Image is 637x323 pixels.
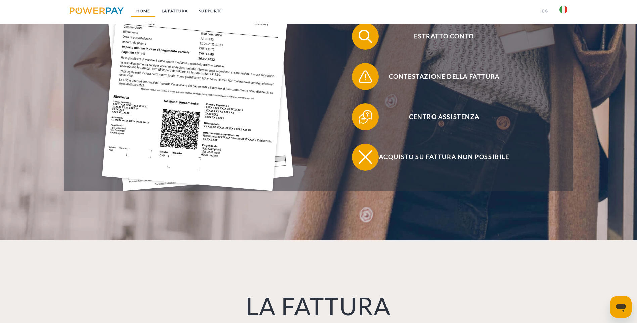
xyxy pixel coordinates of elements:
img: qb_help.svg [357,108,374,125]
img: it [559,6,567,14]
img: qb_warning.svg [357,68,374,85]
button: Centro assistenza [352,103,527,130]
img: qb_close.svg [357,149,374,166]
span: Centro assistenza [362,103,526,130]
button: Estratto conto [352,23,527,50]
a: LA FATTURA [156,5,193,17]
a: CG [536,5,554,17]
span: Estratto conto [362,23,526,50]
iframe: Pulsante per aprire la finestra di messaggistica [610,296,632,318]
h1: LA FATTURA [83,291,554,321]
button: Acquisto su fattura non possibile [352,144,527,171]
img: logo-powerpay.svg [70,7,124,14]
button: Contestazione della fattura [352,63,527,90]
a: Home [131,5,156,17]
span: Contestazione della fattura [362,63,526,90]
a: Supporto [193,5,229,17]
img: qb_search.svg [357,28,374,45]
span: Acquisto su fattura non possibile [362,144,526,171]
